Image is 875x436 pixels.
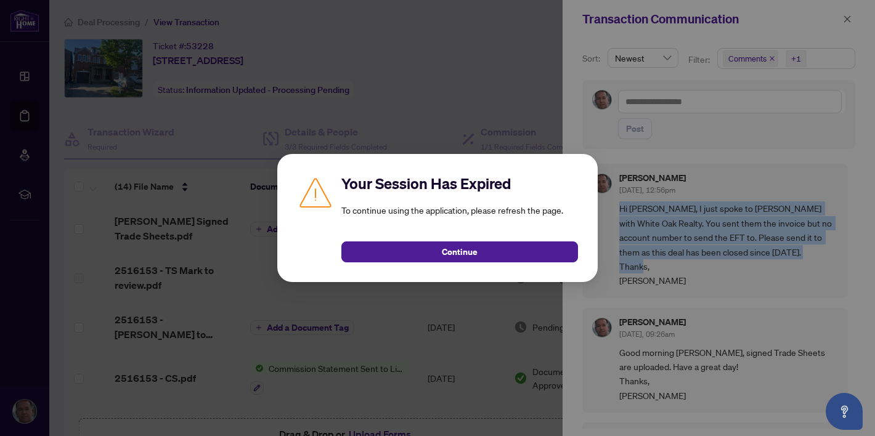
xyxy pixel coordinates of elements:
[341,241,578,262] button: Continue
[297,174,334,211] img: Caution icon
[341,174,578,193] h2: Your Session Has Expired
[341,174,578,262] div: To continue using the application, please refresh the page.
[442,242,478,262] span: Continue
[826,393,863,430] button: Open asap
